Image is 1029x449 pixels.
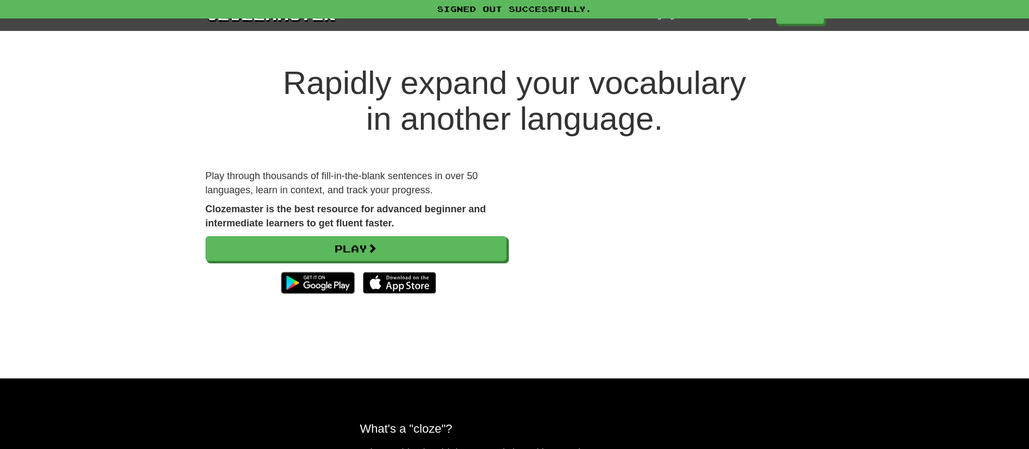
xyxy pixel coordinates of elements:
h2: What's a "cloze"? [360,422,669,435]
a: Play [206,236,507,261]
p: Play through thousands of fill-in-the-blank sentences in over 50 languages, learn in context, and... [206,169,507,197]
img: Download_on_the_App_Store_Badge_US-UK_135x40-25178aeef6eb6b83b96f5f2d004eda3bffbb37122de64afbaef7... [363,272,436,294]
strong: Clozemaster is the best resource for advanced beginner and intermediate learners to get fluent fa... [206,204,486,229]
img: Get it on Google Play [276,267,360,299]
